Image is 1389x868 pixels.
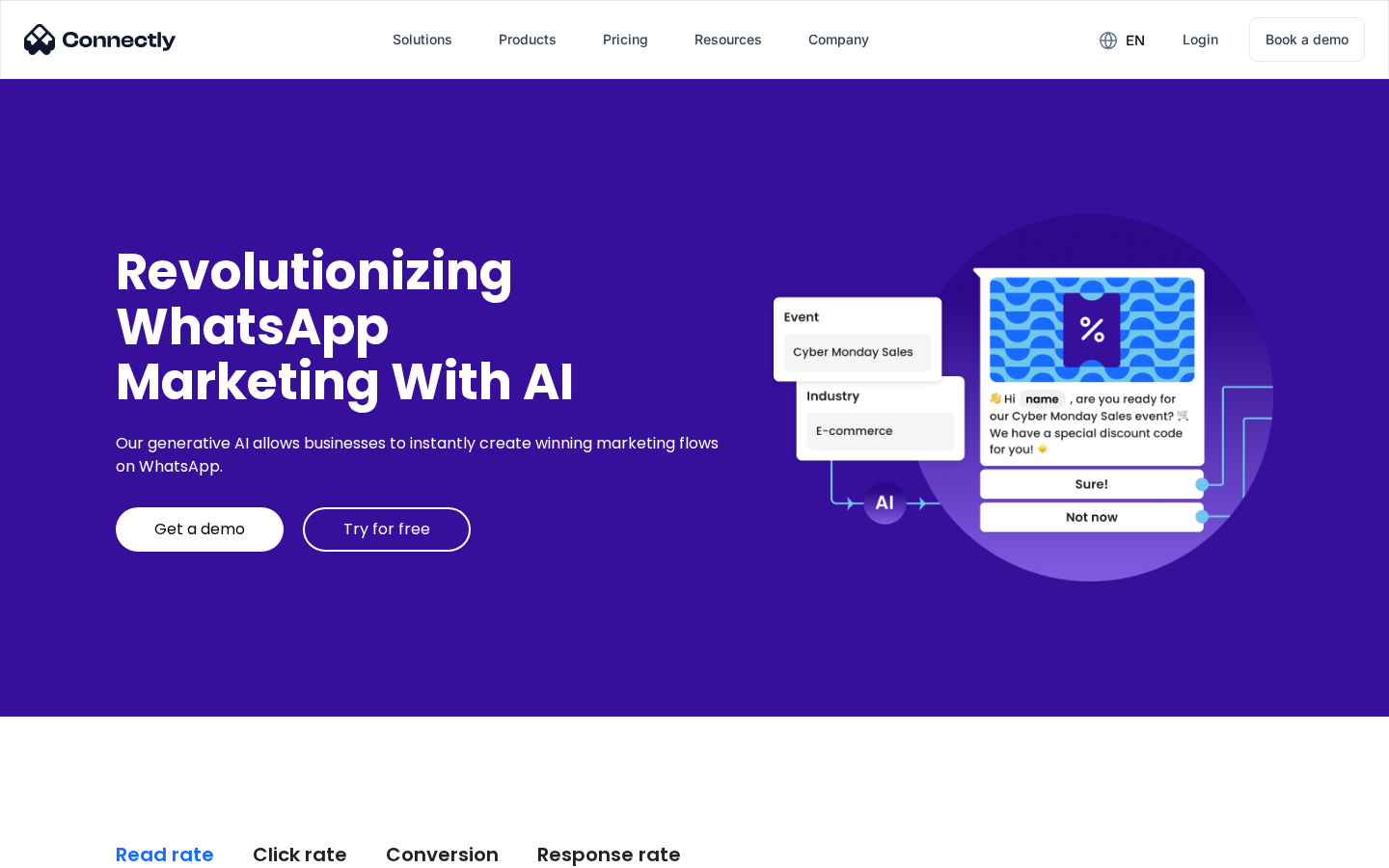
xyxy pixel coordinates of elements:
div: Products [499,26,557,53]
div: Response rate [537,841,681,868]
div: Solutions [393,26,452,53]
a: Pricing [587,16,664,63]
div: Resources [694,26,762,53]
div: Pricing [603,26,648,53]
div: Get a demo [154,520,245,539]
div: Our generative AI allows businesses to instantly create winning marketing flows on WhatsApp. [116,432,725,478]
div: Revolutionizing WhatsApp Marketing With AI [116,244,725,410]
div: Conversion [386,841,499,868]
div: Read rate [116,841,214,868]
a: Login [1167,16,1234,63]
a: Book a demo [1249,17,1365,62]
div: Login [1183,26,1218,53]
a: Try for free [303,507,471,552]
div: en [1126,27,1145,54]
div: Company [808,26,869,53]
a: Get a demo [116,507,284,552]
div: Click rate [253,841,347,868]
div: Try for free [343,520,430,539]
img: Connectly Logo [24,24,177,55]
